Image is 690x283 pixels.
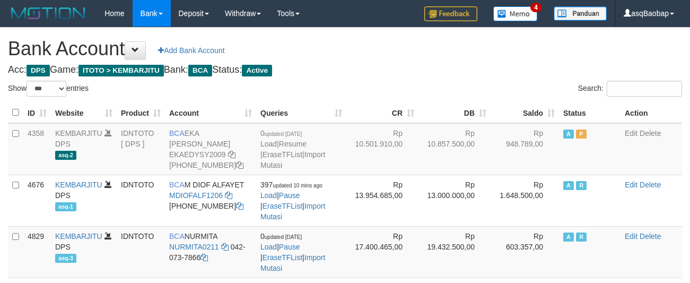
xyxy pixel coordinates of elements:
[228,150,235,159] a: Copy EKAEDYSY2009 to clipboard
[55,254,76,263] span: asq-3
[260,232,325,272] span: | | |
[51,175,117,226] td: DPS
[621,102,682,123] th: Action
[265,131,302,137] span: updated [DATE]
[260,181,322,189] span: 397
[260,150,325,169] a: Import Mutasi
[23,102,51,123] th: ID: activate to sort column ascending
[625,181,637,189] a: Edit
[578,81,682,97] label: Search:
[640,129,661,138] a: Delete
[576,181,587,190] span: Running
[23,123,51,175] td: 4358
[260,202,325,221] a: Import Mutasi
[27,65,50,76] span: DPS
[346,123,418,175] td: Rp 10.501.910,00
[242,65,272,76] span: Active
[55,151,76,160] span: asq-2
[260,129,325,169] span: | | |
[491,226,559,278] td: Rp 603.357,00
[493,6,538,21] img: Button%20Memo.svg
[169,150,226,159] a: EKAEDYSY2009
[188,65,212,76] span: BCA
[23,175,51,226] td: 4676
[23,226,51,278] td: 4829
[117,226,165,278] td: IDNTOTO
[273,183,322,188] span: updated 10 mins ago
[169,129,185,138] span: BCA
[576,130,587,139] span: Paused
[78,65,164,76] span: ITOTO > KEMBARJITU
[117,123,165,175] td: IDNTOTO [ DPS ]
[169,191,223,200] a: MDIOFALF1206
[530,3,541,12] span: 4
[559,102,621,123] th: Status
[279,243,300,251] a: Pause
[225,191,232,200] a: Copy MDIOFALF1206 to clipboard
[256,102,346,123] th: Queries: activate to sort column ascending
[260,140,277,148] a: Load
[151,41,231,59] a: Add Bank Account
[8,65,682,75] h4: Acc: Game: Bank: Status:
[346,175,418,226] td: Rp 13.954.685,00
[418,226,491,278] td: Rp 19.432.500,00
[55,232,102,241] a: KEMBARJITU
[27,81,66,97] select: Showentries
[263,150,302,159] a: EraseTFList
[563,130,574,139] span: Active
[200,253,208,262] a: Copy 0420737866 to clipboard
[418,123,491,175] td: Rp 10.857.500,00
[576,233,587,242] span: Running
[279,191,300,200] a: Pause
[8,5,89,21] img: MOTION_logo.png
[51,123,117,175] td: DPS
[165,102,256,123] th: Account: activate to sort column ascending
[117,102,165,123] th: Product: activate to sort column ascending
[265,234,302,240] span: updated [DATE]
[418,175,491,226] td: Rp 13.000.000,00
[260,129,302,138] span: 0
[55,129,102,138] a: KEMBARJITU
[424,6,477,21] img: Feedback.jpg
[607,81,682,97] input: Search:
[491,123,559,175] td: Rp 948.789,00
[346,102,418,123] th: CR: activate to sort column ascending
[640,232,661,241] a: Delete
[51,226,117,278] td: DPS
[260,191,277,200] a: Load
[491,102,559,123] th: Saldo: activate to sort column ascending
[169,243,219,251] a: NURMITA0211
[491,175,559,226] td: Rp 1.648.500,00
[169,232,185,241] span: BCA
[51,102,117,123] th: Website: activate to sort column ascending
[221,243,229,251] a: Copy NURMITA0211 to clipboard
[236,161,243,169] a: Copy 7865564490 to clipboard
[165,123,256,175] td: EKA [PERSON_NAME] [PHONE_NUMBER]
[279,140,307,148] a: Resume
[640,181,661,189] a: Delete
[8,81,89,97] label: Show entries
[55,202,76,211] span: asq-1
[346,226,418,278] td: Rp 17.400.465,00
[260,181,325,221] span: | | |
[260,243,277,251] a: Load
[554,6,607,21] img: panduan.png
[55,181,102,189] a: KEMBARJITU
[263,253,302,262] a: EraseTFList
[169,181,185,189] span: BCA
[165,226,256,278] td: NURMITA 042-073-7866
[418,102,491,123] th: DB: activate to sort column ascending
[625,129,637,138] a: Edit
[260,232,302,241] span: 0
[236,202,243,210] a: Copy 7152165903 to clipboard
[117,175,165,226] td: IDNTOTO
[563,181,574,190] span: Active
[260,253,325,272] a: Import Mutasi
[263,202,302,210] a: EraseTFList
[563,233,574,242] span: Active
[8,38,682,59] h1: Bank Account
[625,232,637,241] a: Edit
[165,175,256,226] td: M DIOF ALFAYET [PHONE_NUMBER]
